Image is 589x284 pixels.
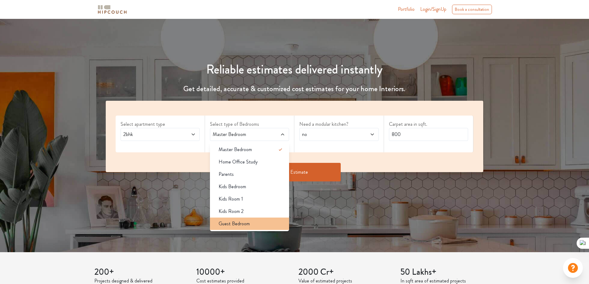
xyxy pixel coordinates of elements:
div: Book a consultation [452,5,492,14]
h1: Reliable estimates delivered instantly [102,62,487,77]
h4: Get detailed, accurate & customized cost estimates for your home Interiors. [102,84,487,93]
span: logo-horizontal.svg [97,2,128,16]
span: Kids Room 1 [219,195,243,203]
span: Kids Room 2 [219,208,244,215]
h3: 2000 Cr+ [298,267,393,278]
input: Enter area sqft [389,128,468,141]
span: Master Bedroom [211,131,267,138]
img: logo-horizontal.svg [97,4,128,15]
span: Home Office Study [219,158,258,166]
h3: 50 Lakhs+ [400,267,495,278]
span: no [301,131,356,138]
span: Login/SignUp [420,6,446,13]
span: Parents [219,171,234,178]
h3: 10000+ [196,267,291,278]
label: Need a modular kitchen? [299,121,378,128]
button: Get Estimate [248,163,341,181]
span: Guest Bedroom [219,220,250,227]
label: Carpet area in sqft. [389,121,468,128]
div: select 1 more room(s) [210,141,289,147]
a: Portfolio [398,6,415,13]
span: Kids Bedroom [219,183,246,190]
label: Select type of Bedrooms [210,121,289,128]
label: Select apartment type [121,121,200,128]
span: Master Bedroom [219,146,252,153]
span: 2bhk [122,131,177,138]
h3: 200+ [94,267,189,278]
